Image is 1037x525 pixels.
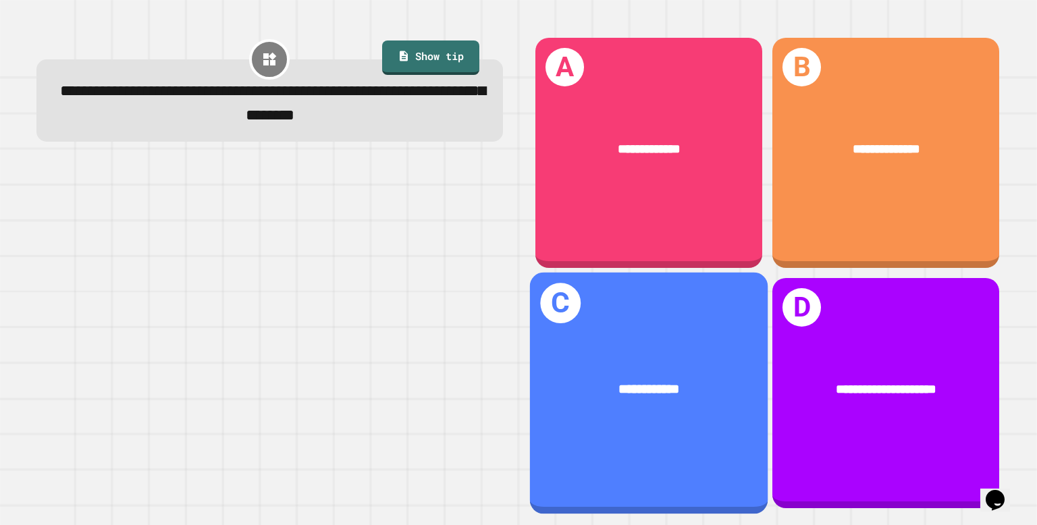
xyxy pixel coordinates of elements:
[980,471,1023,512] iframe: chat widget
[546,48,584,86] h1: A
[782,48,821,86] h1: B
[782,288,821,327] h1: D
[541,283,581,323] h1: C
[382,40,479,76] a: Show tip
